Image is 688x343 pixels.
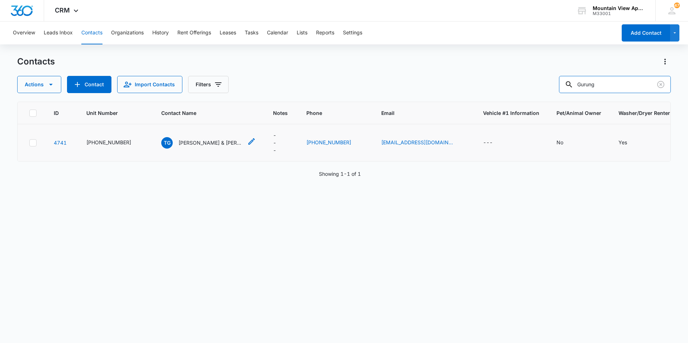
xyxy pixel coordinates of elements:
[306,139,351,146] a: [PHONE_NUMBER]
[86,139,131,146] div: [PHONE_NUMBER]
[273,131,276,154] div: ---
[655,79,666,90] button: Clear
[306,139,364,147] div: Phone - (720) 388-3614 - Select to Edit Field
[559,76,671,93] input: Search Contacts
[13,21,35,44] button: Overview
[381,139,453,146] a: [EMAIL_ADDRESS][DOMAIN_NAME]
[483,109,539,117] span: Vehicle #1 Information
[273,131,289,154] div: Notes - - Select to Edit Field
[556,139,576,147] div: Pet/Animal Owner - No - Select to Edit Field
[319,170,361,178] p: Showing 1-1 of 1
[161,137,256,149] div: Contact Name - Tej Gurung & Ramala Tamang - Select to Edit Field
[178,139,243,146] p: [PERSON_NAME] & [PERSON_NAME]
[618,139,640,147] div: Washer/Dryer Renter - Yes - Select to Edit Field
[674,3,680,8] div: notifications count
[316,21,334,44] button: Reports
[483,139,493,147] div: ---
[81,21,102,44] button: Contacts
[220,21,236,44] button: Leases
[54,140,67,146] a: Navigate to contact details page for Tej Gurung & Ramala Tamang
[55,6,70,14] span: CRM
[177,21,211,44] button: Rent Offerings
[483,139,506,147] div: Vehicle #1 Information - - Select to Edit Field
[593,11,645,16] div: account id
[618,139,627,146] div: Yes
[674,3,680,8] span: 47
[188,76,229,93] button: Filters
[161,109,245,117] span: Contact Name
[117,76,182,93] button: Import Contacts
[297,21,307,44] button: Lists
[161,137,173,149] span: TG
[54,109,59,117] span: ID
[618,109,670,117] span: Washer/Dryer Renter
[343,21,362,44] button: Settings
[44,21,73,44] button: Leads Inbox
[593,5,645,11] div: account name
[86,109,144,117] span: Unit Number
[245,21,258,44] button: Tasks
[306,109,354,117] span: Phone
[659,56,671,67] button: Actions
[86,139,144,147] div: Unit Number - 545-1827-307 - Select to Edit Field
[556,109,601,117] span: Pet/Animal Owner
[381,139,466,147] div: Email - pokhareligurung@gmail.com - Select to Edit Field
[622,24,670,42] button: Add Contact
[152,21,169,44] button: History
[17,56,55,67] h1: Contacts
[273,109,289,117] span: Notes
[111,21,144,44] button: Organizations
[381,109,455,117] span: Email
[17,76,61,93] button: Actions
[67,76,111,93] button: Add Contact
[556,139,563,146] div: No
[267,21,288,44] button: Calendar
